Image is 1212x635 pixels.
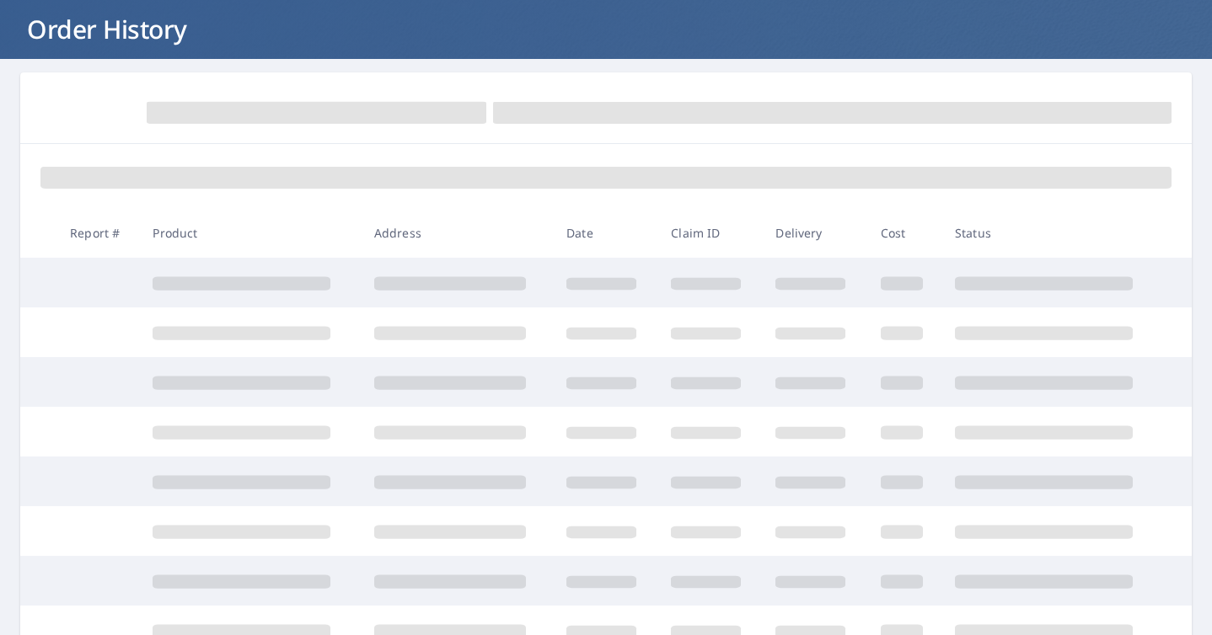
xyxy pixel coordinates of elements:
[762,208,866,258] th: Delivery
[56,208,139,258] th: Report #
[361,208,553,258] th: Address
[657,208,762,258] th: Claim ID
[941,208,1162,258] th: Status
[553,208,657,258] th: Date
[20,12,1192,46] h1: Order History
[867,208,941,258] th: Cost
[139,208,360,258] th: Product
